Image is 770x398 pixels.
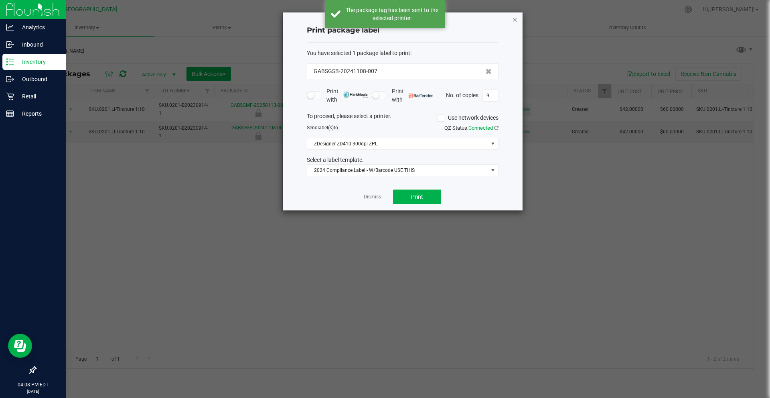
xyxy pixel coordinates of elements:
p: Inventory [14,57,62,67]
p: 04:08 PM EDT [4,381,62,388]
inline-svg: Retail [6,92,14,100]
iframe: Resource center [8,334,32,358]
span: QZ Status: [444,125,498,131]
span: Print with [392,87,433,104]
div: The package tag has been sent to the selected printer. [345,6,439,22]
p: Reports [14,109,62,118]
span: GABSGSB-20241108-007 [314,67,377,76]
div: Select a label template. [301,156,505,164]
img: bartender.png [409,94,433,98]
span: No. of copies [446,92,478,98]
span: Send to: [307,125,339,131]
inline-svg: Inbound [6,41,14,49]
span: Connected [468,125,493,131]
button: Print [393,190,441,204]
inline-svg: Reports [6,110,14,118]
span: label(s) [318,125,334,131]
span: ZDesigner ZD410-300dpi ZPL [307,138,488,149]
inline-svg: Outbound [6,75,14,83]
span: 2024 Compliance Label - W/Barcode USE THIS [307,165,488,176]
p: Outbound [14,74,62,84]
span: Print [411,194,423,200]
p: [DATE] [4,388,62,394]
h4: Print package label [307,25,498,36]
p: Inbound [14,40,62,49]
span: You have selected 1 package label to print [307,50,410,56]
a: Dismiss [364,194,381,200]
div: : [307,49,498,57]
p: Retail [14,92,62,101]
div: To proceed, please select a printer. [301,112,505,124]
span: Print with [326,87,368,104]
img: mark_magic_cybra.png [343,92,368,98]
inline-svg: Analytics [6,23,14,31]
inline-svg: Inventory [6,58,14,66]
p: Analytics [14,22,62,32]
label: Use network devices [437,114,498,122]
